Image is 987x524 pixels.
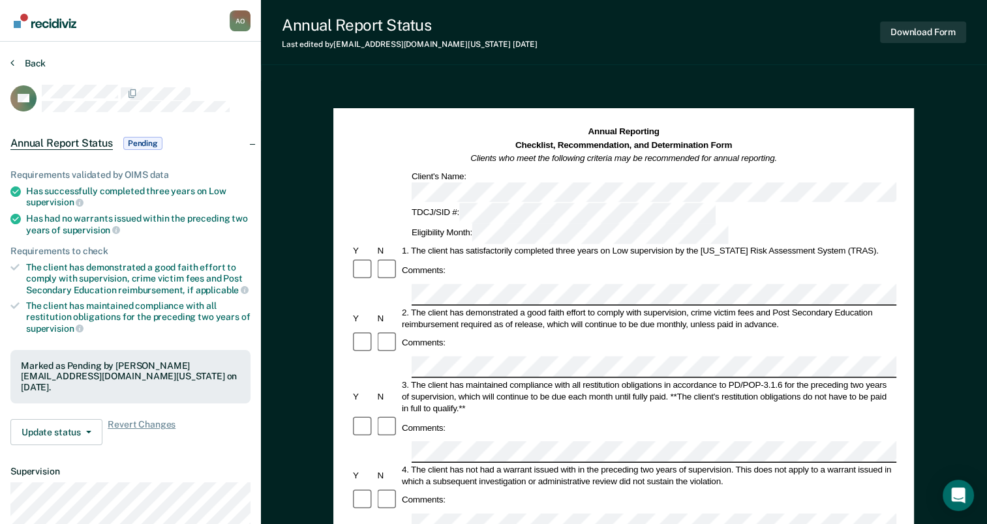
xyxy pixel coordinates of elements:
[230,10,251,31] div: A O
[10,137,113,150] span: Annual Report Status
[880,22,966,43] button: Download Form
[400,494,448,506] div: Comments:
[400,422,448,433] div: Comments:
[123,137,162,150] span: Pending
[10,466,251,477] dt: Supervision
[400,265,448,276] div: Comments:
[26,262,251,295] div: The client has demonstrated a good faith effort to comply with supervision, crime victim fees and...
[471,153,778,163] em: Clients who meet the following criteria may be recommended for annual reporting.
[10,419,102,445] button: Update status
[376,312,400,324] div: N
[410,203,718,224] div: TDCJ/SID #:
[26,300,251,334] div: The client has maintained compliance with all restitution obligations for the preceding two years of
[10,169,251,181] div: Requirements validated by OIMS data
[26,213,251,235] div: Has had no warrants issued within the preceding two years of
[400,379,896,414] div: 3. The client has maintained compliance with all restitution obligations in accordance to PD/POP-...
[108,419,175,445] span: Revert Changes
[515,140,732,150] strong: Checklist, Recommendation, and Determination Form
[351,390,375,402] div: Y
[21,360,240,393] div: Marked as Pending by [PERSON_NAME][EMAIL_ADDRESS][DOMAIN_NAME][US_STATE] on [DATE].
[588,127,660,137] strong: Annual Reporting
[400,463,896,487] div: 4. The client has not had a warrant issued with in the preceding two years of supervision. This d...
[351,245,375,257] div: Y
[376,469,400,481] div: N
[400,245,896,257] div: 1. The client has satisfactorily completed three years on Low supervision by the [US_STATE] Risk ...
[10,57,46,69] button: Back
[410,224,731,244] div: Eligibility Month:
[63,225,120,235] span: supervision
[282,40,538,49] div: Last edited by [EMAIL_ADDRESS][DOMAIN_NAME][US_STATE]
[14,14,76,28] img: Recidiviz
[400,306,896,330] div: 2. The client has demonstrated a good faith effort to comply with supervision, crime victim fees ...
[196,285,249,295] span: applicable
[376,245,400,257] div: N
[376,390,400,402] div: N
[230,10,251,31] button: Profile dropdown button
[26,197,84,207] span: supervision
[943,480,974,511] div: Open Intercom Messenger
[26,186,251,208] div: Has successfully completed three years on Low
[351,469,375,481] div: Y
[351,312,375,324] div: Y
[282,16,538,35] div: Annual Report Status
[26,323,84,334] span: supervision
[513,40,538,49] span: [DATE]
[400,337,448,349] div: Comments:
[10,246,251,257] div: Requirements to check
